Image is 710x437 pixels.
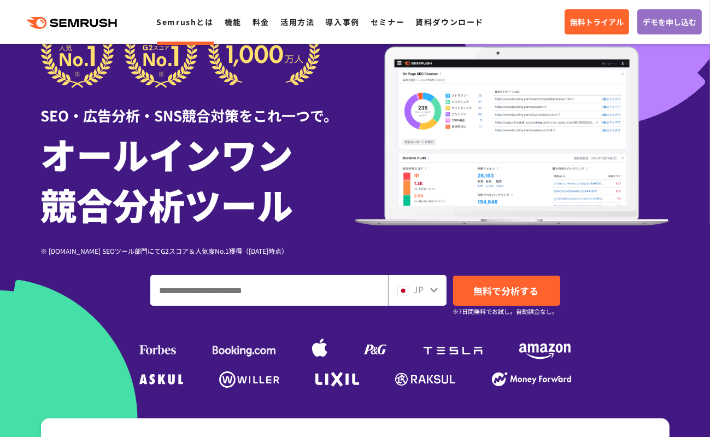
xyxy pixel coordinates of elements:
a: 無料トライアル [565,9,629,34]
a: セミナー [371,16,404,27]
small: ※7日間無料でお試し。自動課金なし。 [453,306,559,317]
a: 資料ダウンロード [415,16,484,27]
span: JP [414,283,424,296]
a: 料金 [253,16,269,27]
a: デモを申し込む [637,9,702,34]
a: 活用方法 [280,16,314,27]
input: ドメイン、キーワードまたはURLを入力してください [151,276,388,305]
span: 無料トライアル [570,16,624,28]
a: 導入事例 [326,16,360,27]
a: 無料で分析する [453,276,560,306]
span: 無料で分析する [474,284,539,298]
a: Semrushとは [156,16,213,27]
span: デモを申し込む [643,16,696,28]
div: SEO・広告分析・SNS競合対策をこれ一つで。 [41,88,355,126]
div: ※ [DOMAIN_NAME] SEOツール部門にてG2スコア＆人気度No.1獲得（[DATE]時点） [41,246,355,256]
h1: オールインワン 競合分析ツール [41,129,355,229]
a: 機能 [225,16,242,27]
